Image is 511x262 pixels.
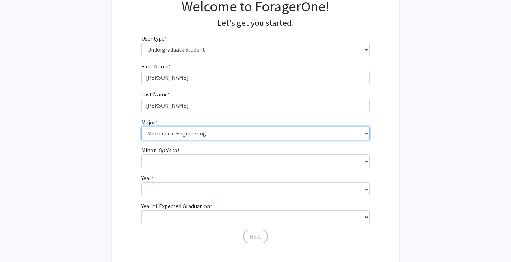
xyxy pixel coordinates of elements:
[141,202,212,210] label: Year of Expected Graduation
[141,34,167,43] label: User type
[141,63,168,70] span: First Name
[156,147,179,154] i: - Optional
[141,146,179,154] label: Minor
[141,18,370,28] h4: Let's get you started.
[141,118,157,127] label: Major
[243,230,268,243] button: Next
[141,174,153,182] label: Year
[141,91,167,98] span: Last Name
[5,230,30,257] iframe: Chat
